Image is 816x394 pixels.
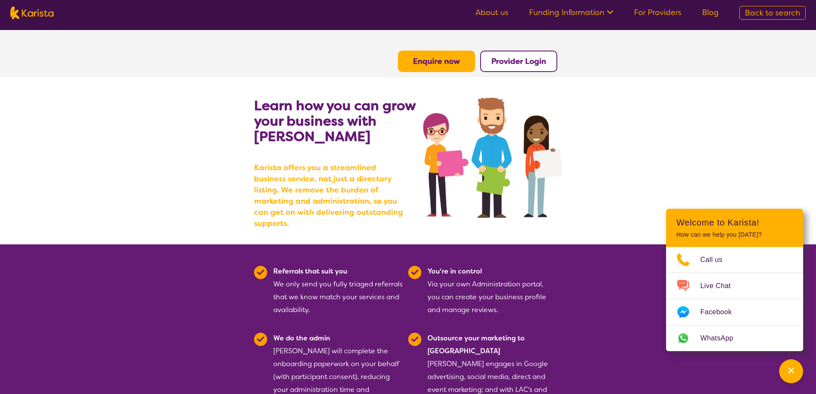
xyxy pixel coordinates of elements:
b: You're in control [427,267,482,276]
div: We only send you fully triaged referrals that we know match your services and availability. [273,265,403,316]
ul: Choose channel [666,247,803,351]
b: Referrals that suit you [273,267,347,276]
span: Live Chat [700,280,741,292]
div: Channel Menu [666,209,803,351]
span: WhatsApp [700,332,744,345]
div: Via your own Administration portal, you can create your business profile and manage reviews. [427,265,557,316]
b: Karista offers you a streamlined business service, not just a directory listing. We remove the bu... [254,162,408,229]
img: Tick [408,333,421,346]
a: Funding Information [529,7,613,18]
a: Blog [702,7,719,18]
img: Tick [254,333,267,346]
span: Facebook [700,306,742,319]
a: Provider Login [491,56,546,66]
a: Enquire now [413,56,460,66]
button: Provider Login [480,51,557,72]
img: Karista logo [10,6,54,19]
a: About us [475,7,508,18]
p: How can we help you [DATE]? [676,231,793,238]
a: Web link opens in a new tab. [666,325,803,351]
h2: Welcome to Karista! [676,217,793,228]
button: Enquire now [398,51,475,72]
button: Channel Menu [779,359,803,383]
a: Back to search [739,6,806,20]
b: We do the admin [273,334,330,343]
img: Tick [254,266,267,279]
img: Tick [408,266,421,279]
span: Call us [700,253,733,266]
a: For Providers [634,7,681,18]
b: Learn how you can grow your business with [PERSON_NAME] [254,96,415,145]
b: Outsource your marketing to [GEOGRAPHIC_DATA] [427,334,525,355]
span: Back to search [745,8,800,18]
img: grow your business with Karista [423,98,562,218]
